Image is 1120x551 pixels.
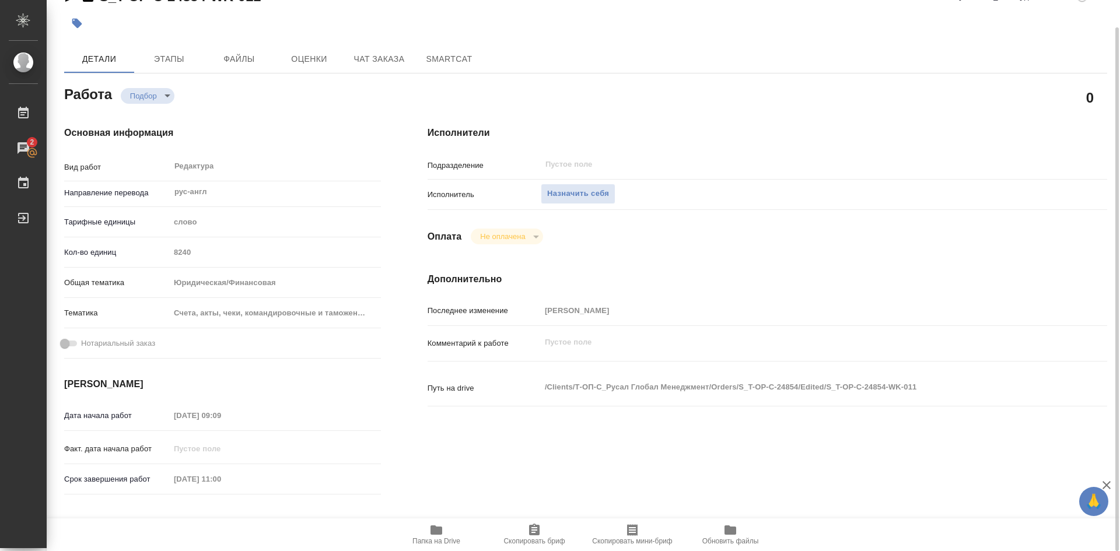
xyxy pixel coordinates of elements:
[428,230,462,244] h4: Оплата
[503,537,565,545] span: Скопировать бриф
[64,307,170,319] p: Тематика
[64,187,170,199] p: Направление перевода
[71,52,127,66] span: Детали
[412,537,460,545] span: Папка на Drive
[547,187,609,201] span: Назначить себя
[485,518,583,551] button: Скопировать бриф
[211,52,267,66] span: Файлы
[81,338,155,349] span: Нотариальный заказ
[64,377,381,391] h4: [PERSON_NAME]
[64,473,170,485] p: Срок завершения работ
[64,277,170,289] p: Общая тематика
[1086,87,1094,107] h2: 0
[477,231,528,241] button: Не оплачена
[428,382,541,394] p: Путь на drive
[64,247,170,258] p: Кол-во единиц
[541,302,1051,319] input: Пустое поле
[428,305,541,317] p: Последнее изменение
[421,52,477,66] span: SmartCat
[541,377,1051,397] textarea: /Clients/Т-ОП-С_Русал Глобал Менеджмент/Orders/S_T-OP-C-24854/Edited/S_T-OP-C-24854-WK-011
[428,338,541,349] p: Комментарий к работе
[170,273,381,293] div: Юридическая/Финансовая
[702,537,759,545] span: Обновить файлы
[428,126,1107,140] h4: Исполнители
[64,410,170,422] p: Дата начала работ
[3,134,44,163] a: 2
[583,518,681,551] button: Скопировать мини-бриф
[170,303,381,323] div: Счета, акты, чеки, командировочные и таможенные документы
[170,212,381,232] div: слово
[64,216,170,228] p: Тарифные единицы
[141,52,197,66] span: Этапы
[1084,489,1104,514] span: 🙏
[170,471,272,487] input: Пустое поле
[121,88,174,104] div: Подбор
[681,518,779,551] button: Обновить файлы
[471,229,542,244] div: Подбор
[170,244,381,261] input: Пустое поле
[170,515,272,532] input: Пустое поле
[544,157,1023,171] input: Пустое поле
[23,136,41,148] span: 2
[64,10,90,36] button: Добавить тэг
[170,440,272,457] input: Пустое поле
[351,52,407,66] span: Чат заказа
[64,83,112,104] h2: Работа
[1079,487,1108,516] button: 🙏
[592,537,672,545] span: Скопировать мини-бриф
[428,160,541,171] p: Подразделение
[64,126,381,140] h4: Основная информация
[541,184,615,204] button: Назначить себя
[428,272,1107,286] h4: Дополнительно
[428,189,541,201] p: Исполнитель
[127,91,160,101] button: Подбор
[387,518,485,551] button: Папка на Drive
[281,52,337,66] span: Оценки
[170,407,272,424] input: Пустое поле
[64,162,170,173] p: Вид работ
[64,443,170,455] p: Факт. дата начала работ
